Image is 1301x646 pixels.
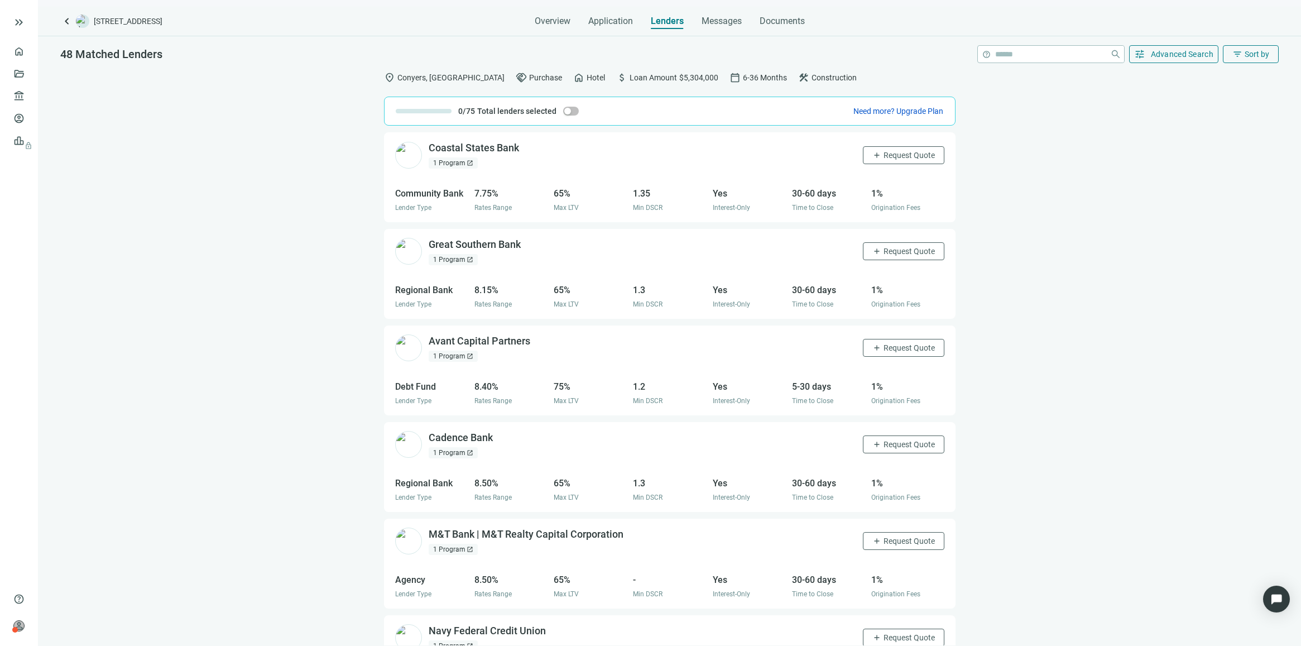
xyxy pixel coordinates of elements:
[863,339,944,357] button: addRequest Quote
[633,573,705,587] div: -
[474,300,512,308] span: Rates Range
[743,71,787,84] span: 6-36 Months
[884,247,935,256] span: Request Quote
[872,247,881,256] span: add
[474,380,547,394] div: 8.40%
[633,186,705,200] div: 1.35
[792,590,833,598] span: Time to Close
[395,494,431,501] span: Lender Type
[872,440,881,449] span: add
[1151,50,1214,59] span: Advanced Search
[395,573,468,587] div: Agency
[713,397,750,405] span: Interest-Only
[395,380,468,394] div: Debt Fund
[76,15,89,28] img: deal-logo
[474,186,547,200] div: 7.75%
[863,532,944,550] button: addRequest Quote
[429,544,478,555] div: 1 Program
[554,590,579,598] span: Max LTV
[429,528,623,542] div: M&T Bank | M&T Realty Capital Corporation
[633,300,662,308] span: Min DSCR
[554,476,626,490] div: 65%
[395,300,431,308] span: Lender Type
[467,449,473,456] span: open_in_new
[679,71,718,84] span: $5,304,000
[516,72,527,83] span: handshake
[474,283,547,297] div: 8.15%
[871,283,944,297] div: 1%
[871,186,944,200] div: 1%
[616,72,627,83] span: attach_money
[1232,49,1242,59] span: filter_list
[863,242,944,260] button: addRequest Quote
[60,15,74,28] a: keyboard_arrow_left
[13,594,25,605] span: help
[792,380,865,394] div: 5-30 days
[474,476,547,490] div: 8.50%
[474,494,512,501] span: Rates Range
[384,72,395,83] span: location_on
[702,16,742,26] span: Messages
[863,146,944,164] button: addRequest Quote
[792,204,833,212] span: Time to Close
[872,537,881,545] span: add
[713,476,785,490] div: Yes
[853,106,944,117] button: Need more? Upgrade Plan
[587,71,605,84] span: Hotel
[798,72,809,83] span: construction
[884,343,935,352] span: Request Quote
[395,431,422,458] img: 14337d10-4d93-49bc-87bd-c4874bcfe68d.png
[429,334,530,348] div: Avant Capital Partners
[713,380,785,394] div: Yes
[633,204,662,212] span: Min DSCR
[395,397,431,405] span: Lender Type
[429,351,478,362] div: 1 Program
[633,494,662,501] span: Min DSCR
[554,186,626,200] div: 65%
[1134,49,1145,60] span: tune
[60,47,162,61] span: 48 Matched Lenders
[872,343,881,352] span: add
[12,16,26,29] button: keyboard_double_arrow_right
[872,151,881,160] span: add
[871,494,920,501] span: Origination Fees
[467,353,473,360] span: open_in_new
[633,380,705,394] div: 1.2
[474,573,547,587] div: 8.50%
[395,238,422,265] img: a1074851-a866-4108-844b-f0eb7d257787
[1129,45,1219,63] button: tuneAdvanced Search
[429,431,493,445] div: Cadence Bank
[1263,586,1290,612] div: Open Intercom Messenger
[429,624,546,638] div: Navy Federal Credit Union
[871,397,920,405] span: Origination Fees
[13,620,25,631] span: person
[467,546,473,553] span: open_in_new
[395,186,468,200] div: Community Bank
[529,71,562,84] span: Purchase
[872,633,881,642] span: add
[871,573,944,587] div: 1%
[395,204,431,212] span: Lender Type
[713,590,750,598] span: Interest-Only
[713,186,785,200] div: Yes
[397,71,505,84] span: Conyers, [GEOGRAPHIC_DATA]
[395,590,431,598] span: Lender Type
[713,204,750,212] span: Interest-Only
[884,440,935,449] span: Request Quote
[429,157,478,169] div: 1 Program
[871,300,920,308] span: Origination Fees
[633,476,705,490] div: 1.3
[1245,50,1269,59] span: Sort by
[760,16,805,27] span: Documents
[458,106,475,117] span: 0/75
[395,283,468,297] div: Regional Bank
[871,204,920,212] span: Origination Fees
[792,494,833,501] span: Time to Close
[792,397,833,405] span: Time to Close
[554,300,579,308] span: Max LTV
[429,254,478,265] div: 1 Program
[467,256,473,263] span: open_in_new
[792,573,865,587] div: 30-60 days
[713,283,785,297] div: Yes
